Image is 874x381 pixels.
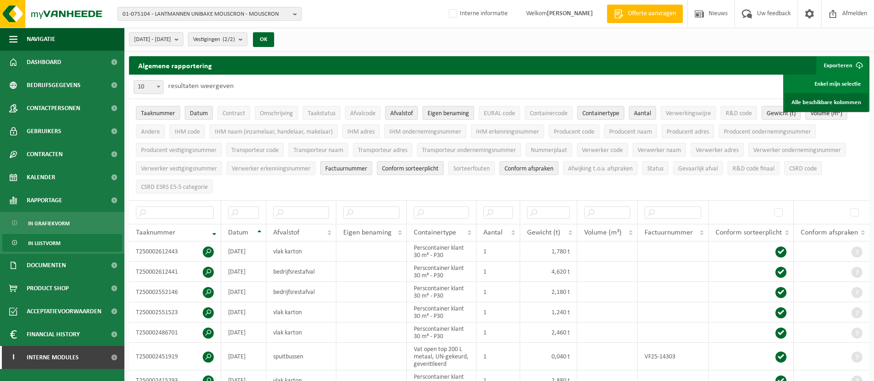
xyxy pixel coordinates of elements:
[342,124,380,138] button: IHM adresIHM adres: Activate to sort
[221,282,266,302] td: [DATE]
[175,129,200,135] span: IHM code
[215,129,333,135] span: IHM naam (inzamelaar, handelaar, makelaar)
[325,165,367,172] span: Factuurnummer
[266,241,336,262] td: vlak karton
[476,322,521,343] td: 1
[27,120,61,143] span: Gebruikers
[504,165,553,172] span: Conform afspraken
[288,143,348,157] button: Transporteur naamTransporteur naam: Activate to sort
[476,241,521,262] td: 1
[266,262,336,282] td: bedrijfsrestafval
[810,110,842,117] span: Volume (m³)
[27,346,79,369] span: Interne modules
[266,302,336,322] td: vlak karton
[453,165,490,172] span: Sorteerfouten
[414,229,456,236] span: Containertype
[520,262,577,282] td: 4,620 t
[604,124,657,138] button: Producent naamProducent naam: Activate to sort
[27,74,81,97] span: Bedrijfsgegevens
[27,300,101,323] span: Acceptatievoorwaarden
[568,165,633,172] span: Afwijking t.o.v. afspraken
[221,262,266,282] td: [DATE]
[531,147,567,154] span: Nummerplaat
[407,343,476,370] td: Vat open top 200 L metaal, UN-gekeurd, geventileerd
[805,106,847,120] button: Volume (m³)Volume (m³): Activate to sort
[129,322,221,343] td: T250002486701
[190,110,208,117] span: Datum
[633,143,686,157] button: Verwerker naamVerwerker naam: Activate to sort
[476,302,521,322] td: 1
[293,147,343,154] span: Transporteur naam
[2,214,122,232] a: In grafiekvorm
[584,229,622,236] span: Volume (m³)
[129,302,221,322] td: T250002551523
[721,106,757,120] button: R&D codeR&amp;D code: Activate to sort
[221,241,266,262] td: [DATE]
[227,161,316,175] button: Verwerker erkenningsnummerVerwerker erkenningsnummer: Activate to sort
[520,343,577,370] td: 0,040 t
[389,129,461,135] span: IHM ondernemingsnummer
[520,322,577,343] td: 2,460 t
[638,147,681,154] span: Verwerker naam
[662,124,714,138] button: Producent adresProducent adres: Activate to sort
[358,147,407,154] span: Transporteur adres
[217,106,250,120] button: ContractContract: Activate to sort
[407,262,476,282] td: Perscontainer klant 30 m³ - P30
[726,110,752,117] span: R&D code
[607,5,683,23] a: Offerte aanvragen
[748,143,846,157] button: Verwerker ondernemingsnummerVerwerker ondernemingsnummer: Activate to sort
[673,161,723,175] button: Gevaarlijk afval : Activate to sort
[645,229,693,236] span: Factuurnummer
[526,143,572,157] button: NummerplaatNummerplaat: Activate to sort
[27,254,66,277] span: Documenten
[476,343,521,370] td: 1
[525,106,573,120] button: ContainercodeContainercode: Activate to sort
[609,129,652,135] span: Producent naam
[266,282,336,302] td: bedrijfsrestafval
[719,124,816,138] button: Producent ondernemingsnummerProducent ondernemingsnummer: Activate to sort
[350,110,375,117] span: Afvalcode
[232,165,311,172] span: Verwerker erkenningsnummer
[629,106,656,120] button: AantalAantal: Activate to sort
[27,323,80,346] span: Financial History
[407,322,476,343] td: Perscontainer klant 30 m³ - P30
[582,147,623,154] span: Verwerker code
[260,110,293,117] span: Omschrijving
[27,166,55,189] span: Kalender
[422,147,516,154] span: Transporteur ondernemingsnummer
[273,229,299,236] span: Afvalstof
[303,106,340,120] button: TaakstatusTaakstatus: Activate to sort
[141,110,175,117] span: Taaknummer
[785,93,868,111] a: Alle beschikbare kolommen
[471,124,544,138] button: IHM erkenningsnummerIHM erkenningsnummer: Activate to sort
[582,110,619,117] span: Containertype
[9,346,18,369] span: I
[320,161,372,175] button: FactuurnummerFactuurnummer: Activate to sort
[666,110,711,117] span: Verwerkingswijze
[27,277,69,300] span: Product Shop
[789,165,817,172] span: CSRD code
[134,80,164,94] span: 10
[499,161,558,175] button: Conform afspraken : Activate to sort
[716,229,782,236] span: Conform sorteerplicht
[141,129,160,135] span: Andere
[134,33,171,47] span: [DATE] - [DATE]
[727,161,780,175] button: R&D code finaalR&amp;D code finaal: Activate to sort
[448,161,495,175] button: SorteerfoutenSorteerfouten: Activate to sort
[530,110,568,117] span: Containercode
[407,302,476,322] td: Perscontainer klant 30 m³ - P30
[221,322,266,343] td: [DATE]
[353,143,412,157] button: Transporteur adresTransporteur adres: Activate to sort
[626,9,678,18] span: Offerte aanvragen
[129,241,221,262] td: T250002612443
[762,106,801,120] button: Gewicht (t)Gewicht (t): Activate to sort
[210,124,338,138] button: IHM naam (inzamelaar, handelaar, makelaar)IHM naam (inzamelaar, handelaar, makelaar): Activate to...
[347,129,375,135] span: IHM adres
[117,7,302,21] button: 01-075104 - LANTMANNEN UNIBAKE MOUSCRON - MOUSCRON
[385,106,418,120] button: AfvalstofAfvalstof: Activate to sort
[168,82,234,90] label: resultaten weergeven
[266,322,336,343] td: vlak karton
[549,124,599,138] button: Producent codeProducent code: Activate to sort
[308,110,335,117] span: Taakstatus
[642,161,669,175] button: StatusStatus: Activate to sort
